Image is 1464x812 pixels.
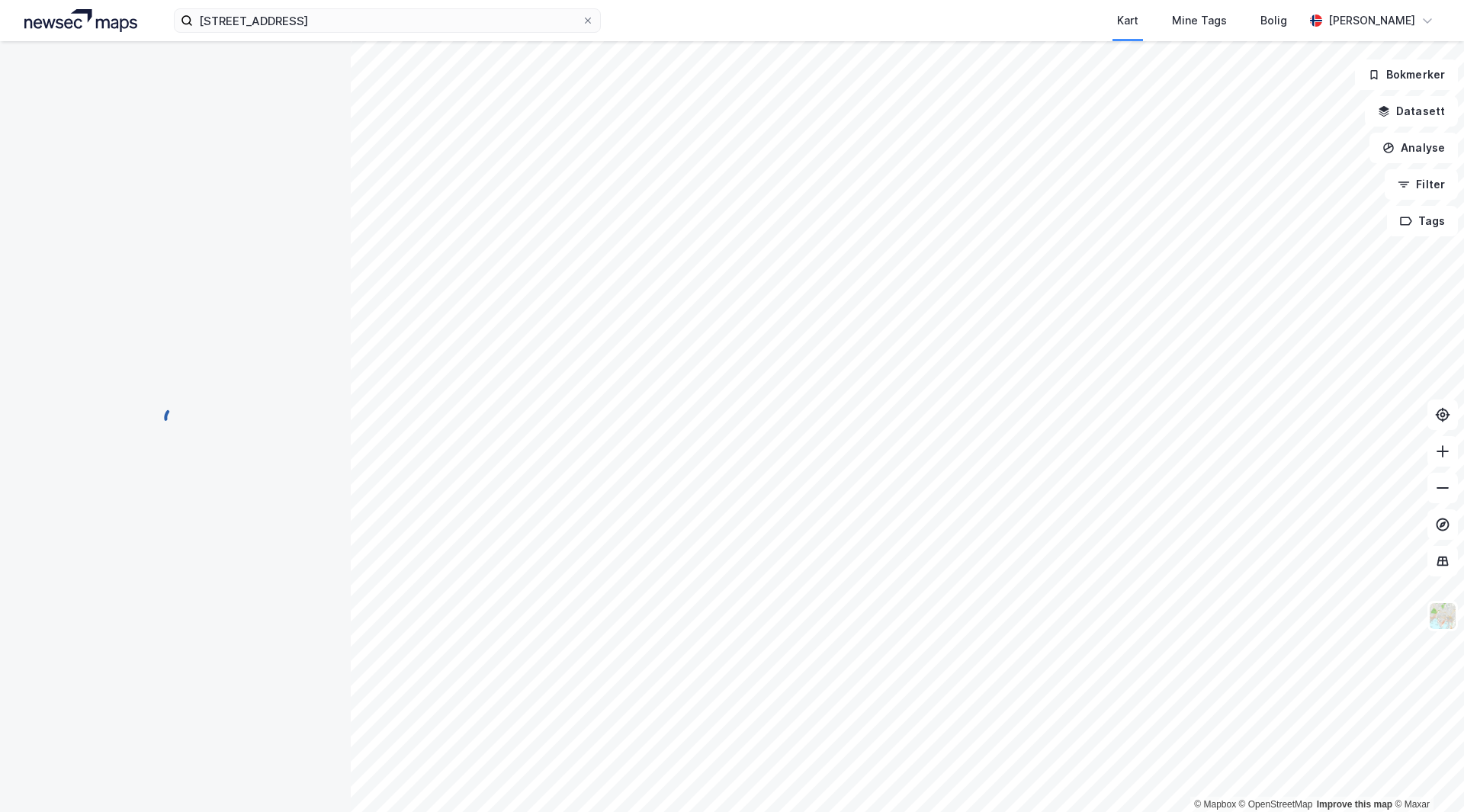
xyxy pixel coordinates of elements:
div: Mine Tags [1172,11,1227,30]
button: Analyse [1369,133,1458,163]
a: Mapbox [1194,799,1236,810]
a: Improve this map [1317,799,1392,810]
div: Kontrollprogram for chat [1388,739,1464,812]
input: Søk på adresse, matrikkel, gårdeiere, leietakere eller personer [193,9,582,32]
div: Kart [1117,11,1138,30]
img: Z [1428,602,1457,631]
div: Bolig [1260,11,1287,30]
img: spinner.a6d8c91a73a9ac5275cf975e30b51cfb.svg [163,406,188,430]
button: Filter [1385,169,1458,200]
iframe: Chat Widget [1388,739,1464,812]
div: [PERSON_NAME] [1328,11,1415,30]
button: Bokmerker [1355,59,1458,90]
button: Datasett [1365,96,1458,127]
img: logo.a4113a55bc3d86da70a041830d287a7e.svg [24,9,137,32]
button: Tags [1387,206,1458,236]
a: OpenStreetMap [1239,799,1313,810]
